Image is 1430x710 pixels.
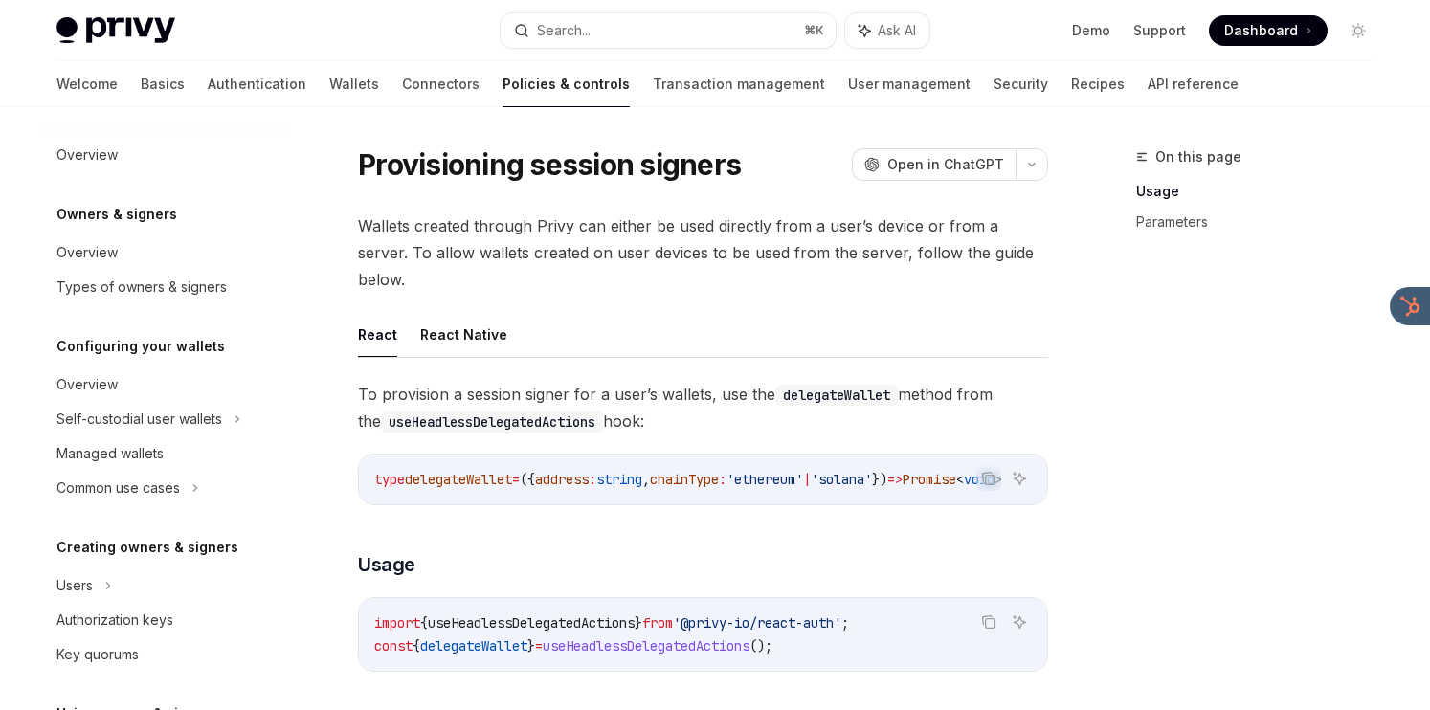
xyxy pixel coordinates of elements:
[841,614,849,632] span: ;
[535,471,589,488] span: address
[848,61,971,107] a: User management
[374,614,420,632] span: import
[845,13,929,48] button: Ask AI
[56,574,93,597] div: Users
[535,637,543,655] span: =
[1136,207,1389,237] a: Parameters
[964,471,994,488] span: void
[56,609,173,632] div: Authorization keys
[56,408,222,431] div: Self-custodial user wallets
[878,21,916,40] span: Ask AI
[903,471,956,488] span: Promise
[887,155,1004,174] span: Open in ChatGPT
[374,471,405,488] span: type
[41,637,286,672] a: Key quorums
[543,637,749,655] span: useHeadlessDelegatedActions
[804,23,824,38] span: ⌘ K
[358,147,741,182] h1: Provisioning session signers
[56,144,118,166] div: Overview
[1007,610,1032,634] button: Ask AI
[642,471,650,488] span: ,
[1343,15,1374,46] button: Toggle dark mode
[719,471,726,488] span: :
[358,212,1048,293] span: Wallets created through Privy can either be used directly from a user’s device or from a server. ...
[56,61,118,107] a: Welcome
[56,643,139,666] div: Key quorums
[1133,21,1186,40] a: Support
[329,61,379,107] a: Wallets
[976,466,1001,491] button: Copy the contents from the code block
[994,61,1048,107] a: Security
[749,637,772,655] span: ();
[358,381,1048,434] span: To provision a session signer for a user’s wallets, use the method from the hook:
[413,637,420,655] span: {
[1007,466,1032,491] button: Ask AI
[381,411,603,433] code: useHeadlessDelegatedActions
[635,614,642,632] span: }
[56,536,238,559] h5: Creating owners & signers
[41,270,286,304] a: Types of owners & signers
[428,614,635,632] span: useHeadlessDelegatedActions
[420,312,507,357] button: React Native
[358,312,397,357] button: React
[402,61,480,107] a: Connectors
[872,471,887,488] span: })
[673,614,841,632] span: '@privy-io/react-auth'
[56,203,177,226] h5: Owners & signers
[642,614,673,632] span: from
[537,19,591,42] div: Search...
[41,603,286,637] a: Authorization keys
[650,471,719,488] span: chainType
[56,477,180,499] div: Common use cases
[811,471,872,488] span: 'solana'
[141,61,185,107] a: Basics
[1155,145,1241,168] span: On this page
[527,637,535,655] span: }
[653,61,825,107] a: Transaction management
[56,442,164,465] div: Managed wallets
[596,471,642,488] span: string
[976,610,1001,634] button: Copy the contents from the code block
[208,61,306,107] a: Authentication
[41,436,286,471] a: Managed wallets
[1072,21,1110,40] a: Demo
[1136,176,1389,207] a: Usage
[56,335,225,358] h5: Configuring your wallets
[358,551,415,578] span: Usage
[501,13,836,48] button: Search...⌘K
[726,471,803,488] span: 'ethereum'
[775,385,898,406] code: delegateWallet
[520,471,535,488] span: ({
[41,235,286,270] a: Overview
[589,471,596,488] span: :
[420,614,428,632] span: {
[374,637,413,655] span: const
[420,637,527,655] span: delegateWallet
[887,471,903,488] span: =>
[803,471,811,488] span: |
[41,367,286,402] a: Overview
[405,471,512,488] span: delegateWallet
[56,241,118,264] div: Overview
[512,471,520,488] span: =
[1224,21,1298,40] span: Dashboard
[56,17,175,44] img: light logo
[1209,15,1328,46] a: Dashboard
[56,373,118,396] div: Overview
[41,138,286,172] a: Overview
[956,471,964,488] span: <
[503,61,630,107] a: Policies & controls
[1071,61,1125,107] a: Recipes
[852,148,1016,181] button: Open in ChatGPT
[56,276,227,299] div: Types of owners & signers
[1148,61,1239,107] a: API reference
